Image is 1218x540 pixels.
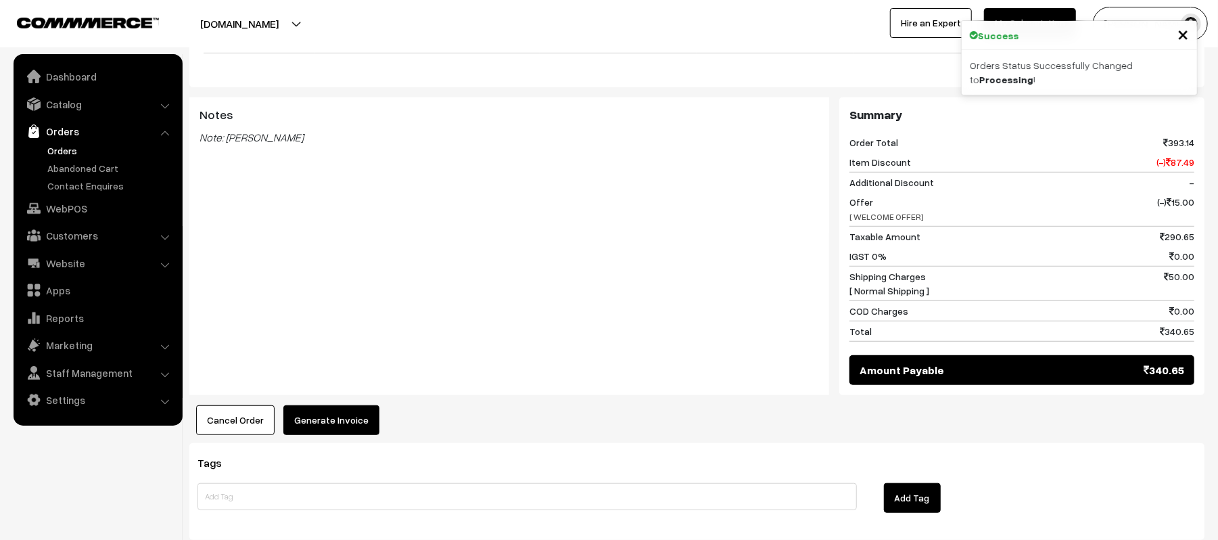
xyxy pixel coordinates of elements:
span: Taxable Amount [849,229,920,244]
a: My Subscription [984,8,1076,38]
h3: Notes [200,108,819,122]
span: Amount Payable [860,362,944,378]
a: Dashboard [17,64,178,89]
div: Orders Status Successfully Changed to ! [962,50,1197,95]
a: Orders [17,119,178,143]
span: 0.00 [1169,304,1194,318]
a: Abandoned Cart [44,161,178,175]
a: Settings [17,388,178,412]
button: [PERSON_NAME] [1093,7,1208,41]
span: [ WELCOME OFFER] [849,212,924,222]
a: Contact Enquires [44,179,178,193]
a: Staff Management [17,361,178,385]
span: Order Total [849,135,898,150]
button: [DOMAIN_NAME] [153,7,326,41]
span: IGST 0% [849,249,887,263]
span: (-) 15.00 [1157,195,1194,223]
span: Item Discount [849,155,911,169]
span: Total [849,324,872,338]
strong: Success [978,28,1019,43]
span: COD Charges [849,304,908,318]
span: 0.00 [1169,249,1194,263]
span: × [1177,21,1189,46]
span: 340.65 [1144,362,1184,378]
button: Add Tag [884,483,941,513]
span: - [1189,175,1194,189]
span: 340.65 [1160,324,1194,338]
span: (-) 87.49 [1156,155,1194,169]
blockquote: Note: [PERSON_NAME] [200,129,819,145]
a: Website [17,251,178,275]
span: 290.65 [1160,229,1194,244]
a: WebPOS [17,196,178,221]
a: Marketing [17,333,178,357]
a: Reports [17,306,178,330]
button: Generate Invoice [283,405,379,435]
img: user [1181,14,1201,34]
a: COMMMERCE [17,14,135,30]
a: Catalog [17,92,178,116]
span: Offer [849,195,924,223]
span: Tags [197,456,238,470]
a: Apps [17,278,178,302]
a: Orders [44,143,178,158]
strong: Processing [979,74,1033,85]
span: Additional Discount [849,175,934,189]
h3: Summary [849,108,1194,122]
span: 50.00 [1164,269,1194,298]
button: Cancel Order [196,405,275,435]
input: Add Tag [197,483,857,510]
a: Hire an Expert [890,8,972,38]
span: 393.14 [1163,135,1194,150]
a: Customers [17,223,178,248]
img: COMMMERCE [17,18,159,28]
span: Shipping Charges [ Normal Shipping ] [849,269,929,298]
button: Close [1177,24,1189,44]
